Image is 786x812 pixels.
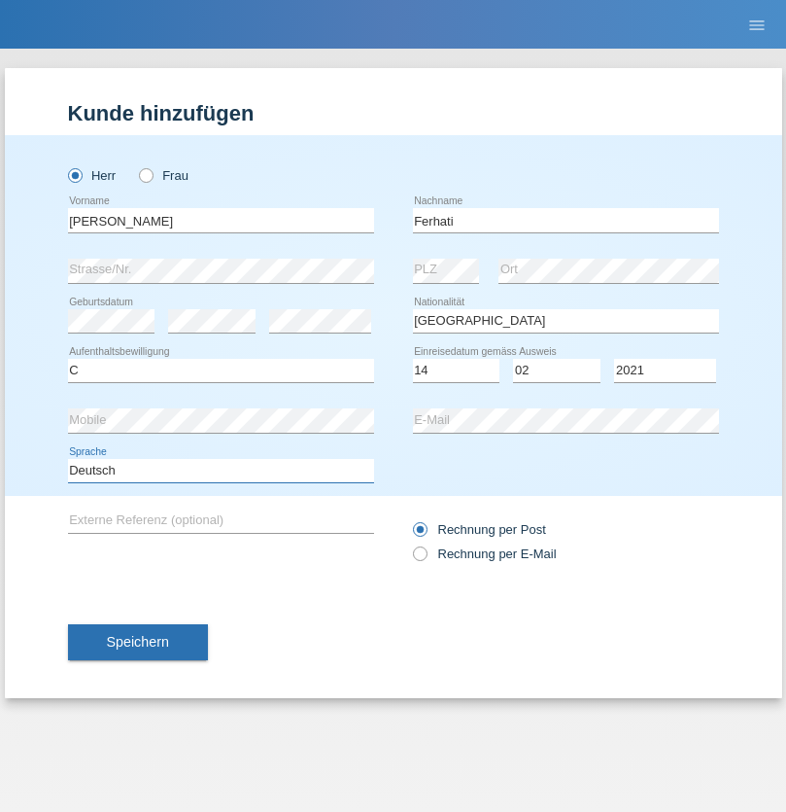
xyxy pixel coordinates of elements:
input: Rechnung per E-Mail [413,547,426,571]
span: Speichern [107,634,169,650]
input: Herr [68,168,81,181]
label: Herr [68,168,117,183]
input: Rechnung per Post [413,522,426,547]
a: menu [737,18,776,30]
h1: Kunde hinzufügen [68,101,719,125]
label: Rechnung per E-Mail [413,547,557,561]
label: Frau [139,168,188,183]
i: menu [747,16,767,35]
label: Rechnung per Post [413,522,546,537]
input: Frau [139,168,152,181]
button: Speichern [68,624,208,661]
